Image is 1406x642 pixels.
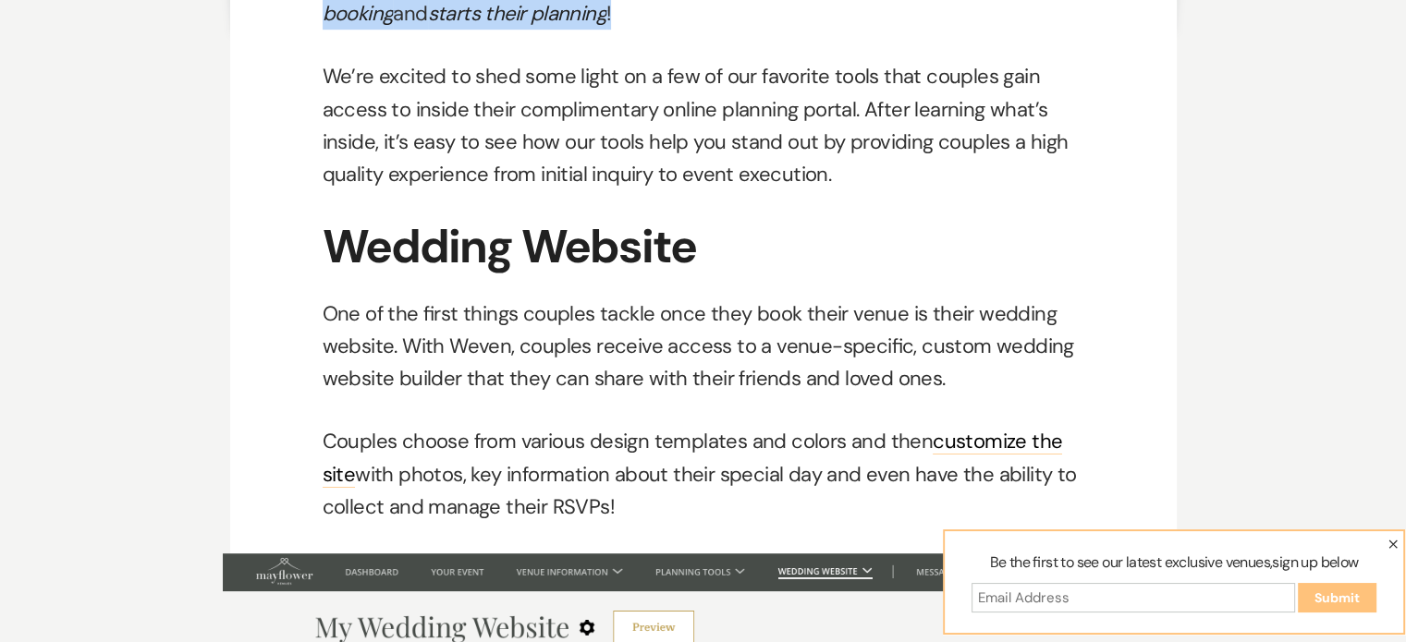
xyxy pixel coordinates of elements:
[323,60,1084,190] p: We’re excited to shed some light on a few of our favorite tools that couples gain access to insid...
[1272,552,1358,572] span: sign up below
[323,428,1063,487] a: customize the site
[323,425,1084,523] p: Couples choose from various design templates and colors and then with photos, key information abo...
[323,297,1084,395] p: One of the first things couples tackle once they book their venue is their wedding website. With ...
[323,151,1084,274] h1: Wedding Website
[956,551,1392,583] label: Be the first to see our latest exclusive venues,
[1298,583,1376,612] input: Submit
[972,583,1295,612] input: Email Address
